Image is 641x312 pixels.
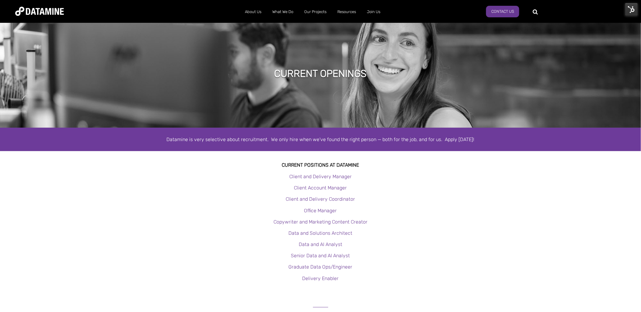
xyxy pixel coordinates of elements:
a: Client Account Manager [294,185,347,191]
img: HubSpot Tools Menu Toggle [625,3,638,16]
img: Datamine [15,7,64,16]
a: Graduate Data Ops/Engineer [289,264,353,270]
strong: Current Positions at datamine [282,162,359,168]
a: What We Do [267,4,299,20]
a: Client and Delivery Coordinator [286,196,355,202]
a: Office Manager [304,208,337,213]
a: Delivery Enabler [302,276,339,281]
a: Data and Solutions Architect [289,230,353,236]
a: Copywriter and Marketing Content Creator [273,219,368,225]
div: Datamine is very selective about recruitment. We only hire when we've found the right person — bo... [147,135,494,144]
a: Data and AI Analyst [299,241,342,247]
a: Contact Us [486,6,519,17]
a: Our Projects [299,4,332,20]
a: Join Us [361,4,386,20]
a: About Us [239,4,267,20]
h1: Current Openings [274,67,367,80]
a: Client and Delivery Manager [289,174,352,179]
a: Resources [332,4,361,20]
a: Senior Data and AI Analyst [291,253,350,258]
